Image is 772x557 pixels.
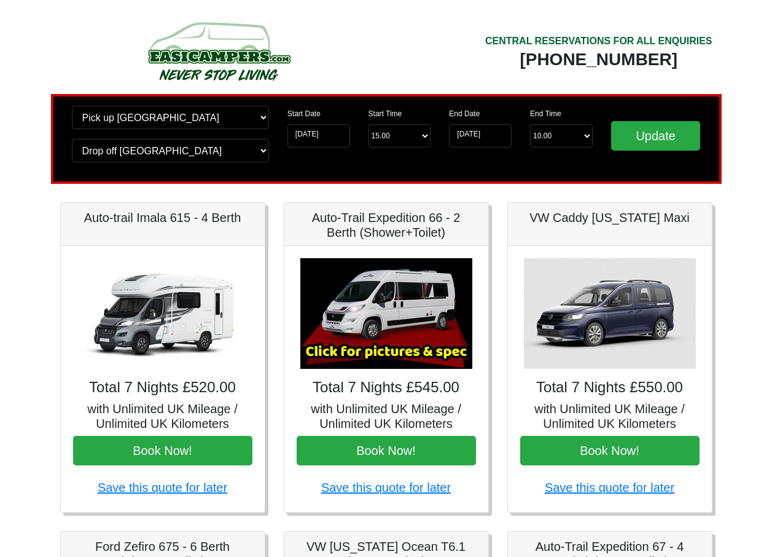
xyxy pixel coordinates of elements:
[611,121,701,151] input: Update
[297,379,476,397] h4: Total 7 Nights £545.00
[485,49,712,71] div: [PHONE_NUMBER]
[520,401,700,431] h5: with Unlimited UK Mileage / Unlimited UK Kilometers
[297,210,476,240] h5: Auto-Trail Expedition 66 - 2 Berth (Shower+Toilet)
[449,124,512,148] input: Return Date
[297,401,476,431] h5: with Unlimited UK Mileage / Unlimited UK Kilometers
[77,258,249,369] img: Auto-trail Imala 615 - 4 Berth
[321,481,451,494] a: Save this quote for later
[73,379,252,397] h4: Total 7 Nights £520.00
[545,481,674,494] a: Save this quote for later
[530,108,561,119] label: End Time
[102,17,335,85] img: campers-checkout-logo.png
[73,401,252,431] h5: with Unlimited UK Mileage / Unlimited UK Kilometers
[520,436,700,465] button: Book Now!
[368,108,402,119] label: Start Time
[485,34,712,49] div: CENTRAL RESERVATIONS FOR ALL ENQUIRIES
[449,108,480,119] label: End Date
[287,124,350,148] input: Start Date
[520,379,700,397] h4: Total 7 Nights £550.00
[297,436,476,465] button: Book Now!
[520,210,700,225] h5: VW Caddy [US_STATE] Maxi
[98,481,227,494] a: Save this quote for later
[524,258,696,369] img: VW Caddy California Maxi
[287,108,321,119] label: Start Date
[73,210,252,225] h5: Auto-trail Imala 615 - 4 Berth
[300,258,472,369] img: Auto-Trail Expedition 66 - 2 Berth (Shower+Toilet)
[73,436,252,465] button: Book Now!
